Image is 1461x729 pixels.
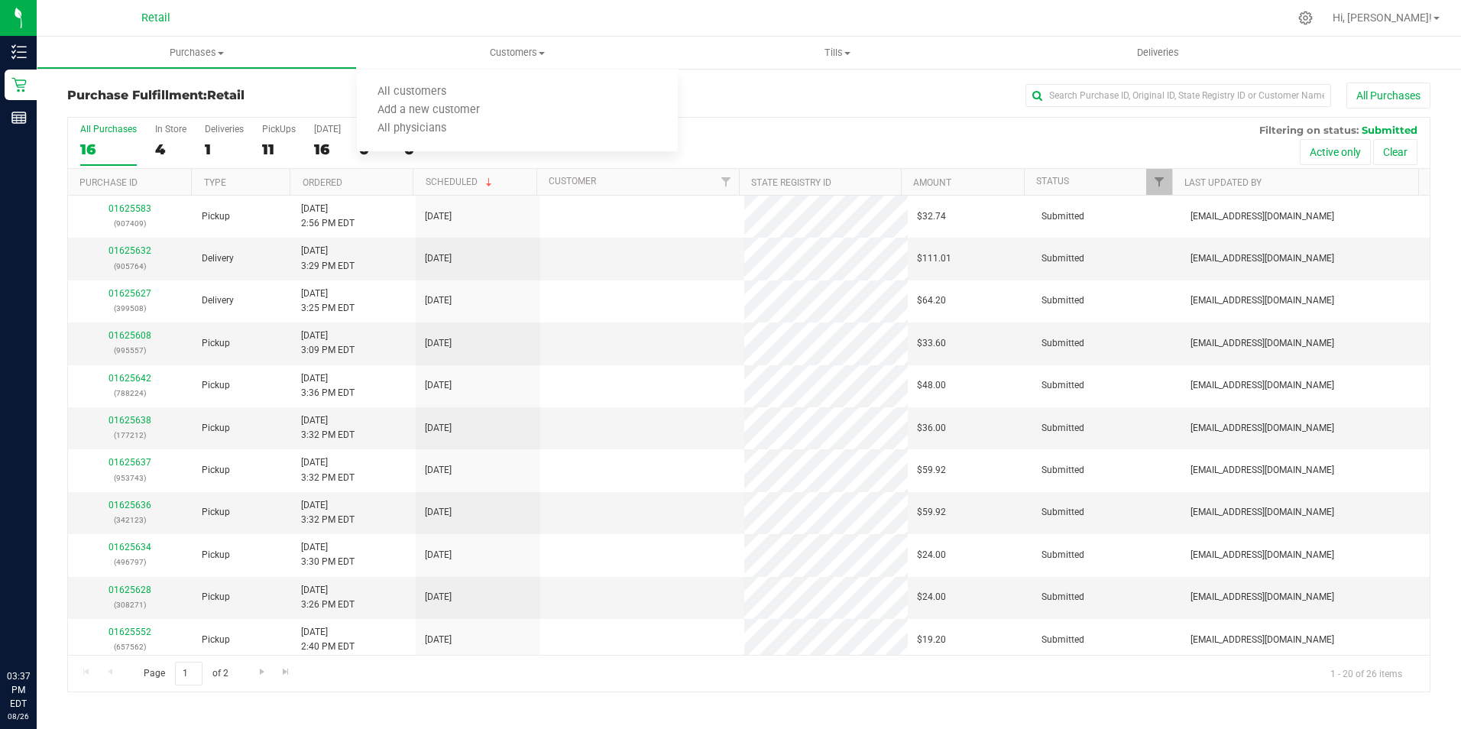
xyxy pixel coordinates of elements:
[917,209,946,224] span: $32.74
[917,633,946,647] span: $19.20
[913,177,951,188] a: Amount
[109,415,151,426] a: 01625638
[917,378,946,393] span: $48.00
[679,46,997,60] span: Tills
[1191,336,1334,351] span: [EMAIL_ADDRESS][DOMAIN_NAME]
[678,37,998,69] a: Tills
[1373,139,1417,165] button: Clear
[1191,463,1334,478] span: [EMAIL_ADDRESS][DOMAIN_NAME]
[109,288,151,299] a: 01625627
[77,471,183,485] p: (953743)
[917,336,946,351] span: $33.60
[109,542,151,552] a: 01625634
[1333,11,1432,24] span: Hi, [PERSON_NAME]!
[1259,124,1359,136] span: Filtering on status:
[301,202,355,231] span: [DATE] 2:56 PM EDT
[1041,548,1084,562] span: Submitted
[202,251,234,266] span: Delivery
[425,293,452,308] span: [DATE]
[202,421,230,436] span: Pickup
[425,378,452,393] span: [DATE]
[262,141,296,158] div: 11
[202,590,230,604] span: Pickup
[301,413,355,442] span: [DATE] 3:32 PM EDT
[275,662,297,682] a: Go to the last page
[202,548,230,562] span: Pickup
[1116,46,1200,60] span: Deliveries
[425,251,452,266] span: [DATE]
[1036,176,1069,186] a: Status
[1318,662,1414,685] span: 1 - 20 of 26 items
[426,177,495,187] a: Scheduled
[7,711,30,722] p: 08/26
[79,177,138,188] a: Purchase ID
[77,428,183,442] p: (177212)
[1041,251,1084,266] span: Submitted
[37,46,356,60] span: Purchases
[77,259,183,274] p: (905764)
[1191,378,1334,393] span: [EMAIL_ADDRESS][DOMAIN_NAME]
[301,244,355,273] span: [DATE] 3:29 PM EDT
[109,373,151,384] a: 01625642
[917,293,946,308] span: $64.20
[109,203,151,214] a: 01625583
[109,585,151,595] a: 01625628
[301,625,355,654] span: [DATE] 2:40 PM EDT
[1146,169,1171,195] a: Filter
[109,627,151,637] a: 01625552
[1041,505,1084,520] span: Submitted
[303,177,342,188] a: Ordered
[1300,139,1371,165] button: Active only
[425,209,452,224] span: [DATE]
[207,88,245,102] span: Retail
[1041,421,1084,436] span: Submitted
[314,141,341,158] div: 16
[1191,633,1334,647] span: [EMAIL_ADDRESS][DOMAIN_NAME]
[301,329,355,358] span: [DATE] 3:09 PM EDT
[11,110,27,125] inline-svg: Reports
[301,371,355,400] span: [DATE] 3:36 PM EDT
[37,37,357,69] a: Purchases
[1041,378,1084,393] span: Submitted
[131,662,241,685] span: Page of 2
[1191,293,1334,308] span: [EMAIL_ADDRESS][DOMAIN_NAME]
[7,669,30,711] p: 03:37 PM EDT
[251,662,273,682] a: Go to the next page
[1041,633,1084,647] span: Submitted
[998,37,1318,69] a: Deliveries
[45,604,63,623] iframe: Resource center unread badge
[751,177,831,188] a: State Registry ID
[262,124,296,134] div: PickUps
[1362,124,1417,136] span: Submitted
[425,463,452,478] span: [DATE]
[1191,505,1334,520] span: [EMAIL_ADDRESS][DOMAIN_NAME]
[425,548,452,562] span: [DATE]
[301,498,355,527] span: [DATE] 3:32 PM EDT
[301,540,355,569] span: [DATE] 3:30 PM EDT
[1041,209,1084,224] span: Submitted
[917,421,946,436] span: $36.00
[77,216,183,231] p: (907409)
[202,293,234,308] span: Delivery
[425,590,452,604] span: [DATE]
[11,77,27,92] inline-svg: Retail
[77,301,183,316] p: (399508)
[204,177,226,188] a: Type
[205,141,244,158] div: 1
[357,37,677,69] a: Customers All customers Add a new customer All physicians
[1191,548,1334,562] span: [EMAIL_ADDRESS][DOMAIN_NAME]
[1041,463,1084,478] span: Submitted
[714,169,739,195] a: Filter
[425,421,452,436] span: [DATE]
[549,176,596,186] a: Customer
[1191,209,1334,224] span: [EMAIL_ADDRESS][DOMAIN_NAME]
[205,124,244,134] div: Deliveries
[202,336,230,351] span: Pickup
[155,141,186,158] div: 4
[67,89,522,102] h3: Purchase Fulfillment:
[202,633,230,647] span: Pickup
[109,245,151,256] a: 01625632
[77,513,183,527] p: (342123)
[202,378,230,393] span: Pickup
[357,104,500,117] span: Add a new customer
